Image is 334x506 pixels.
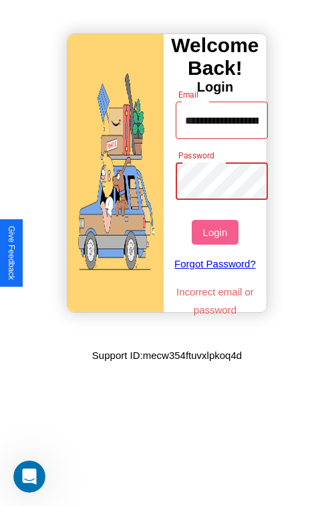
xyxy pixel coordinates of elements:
button: Login [192,220,238,245]
label: Email [178,89,199,100]
div: Give Feedback [7,226,16,280]
img: gif [67,34,164,312]
label: Password [178,150,214,161]
iframe: Intercom live chat [13,461,45,493]
p: Support ID: mecw354ftuvxlpkoq4d [92,346,242,364]
a: Forgot Password? [169,245,262,283]
h4: Login [164,80,267,95]
p: Incorrect email or password [169,283,262,319]
h3: Welcome Back! [164,34,267,80]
